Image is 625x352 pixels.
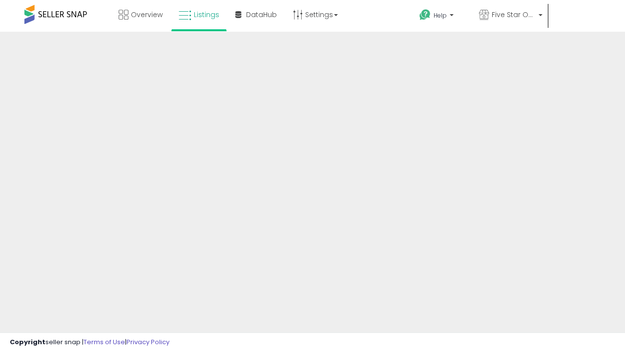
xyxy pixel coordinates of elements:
span: DataHub [246,10,277,20]
strong: Copyright [10,337,45,347]
span: Help [434,11,447,20]
a: Privacy Policy [126,337,169,347]
a: Terms of Use [83,337,125,347]
i: Get Help [419,9,431,21]
div: seller snap | | [10,338,169,347]
span: Listings [194,10,219,20]
span: Overview [131,10,163,20]
span: Five Star Outlet Store [492,10,536,20]
a: Help [412,1,470,32]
